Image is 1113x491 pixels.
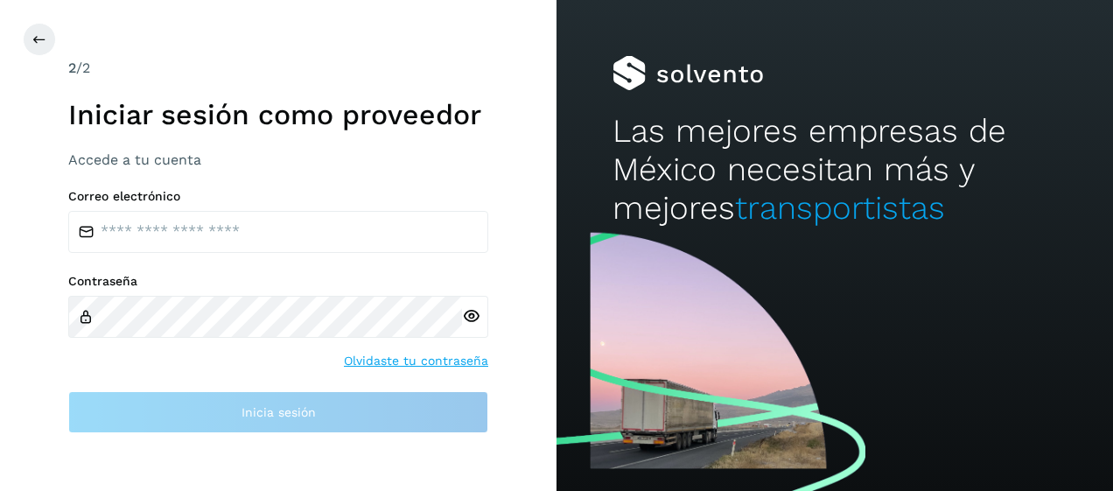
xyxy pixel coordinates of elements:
span: transportistas [735,189,945,227]
label: Correo electrónico [68,189,488,204]
h2: Las mejores empresas de México necesitan más y mejores [612,112,1058,228]
a: Olvidaste tu contraseña [344,352,488,370]
div: /2 [68,58,488,79]
span: Inicia sesión [241,406,316,418]
span: 2 [68,60,76,76]
h3: Accede a tu cuenta [68,151,488,168]
h1: Iniciar sesión como proveedor [68,98,488,131]
button: Inicia sesión [68,391,488,433]
label: Contraseña [68,274,488,289]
